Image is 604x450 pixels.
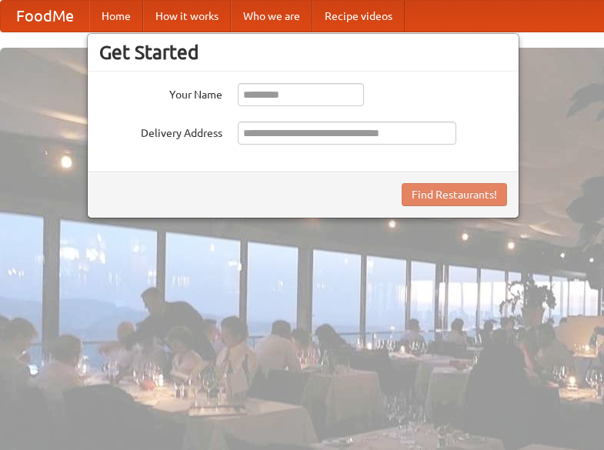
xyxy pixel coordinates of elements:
[402,183,507,206] button: Find Restaurants!
[99,41,507,64] h3: Get Started
[143,1,231,32] a: How it works
[99,122,222,141] label: Delivery Address
[1,1,89,32] a: FoodMe
[312,1,405,32] a: Recipe videos
[89,1,143,32] a: Home
[231,1,312,32] a: Who we are
[99,83,222,102] label: Your Name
